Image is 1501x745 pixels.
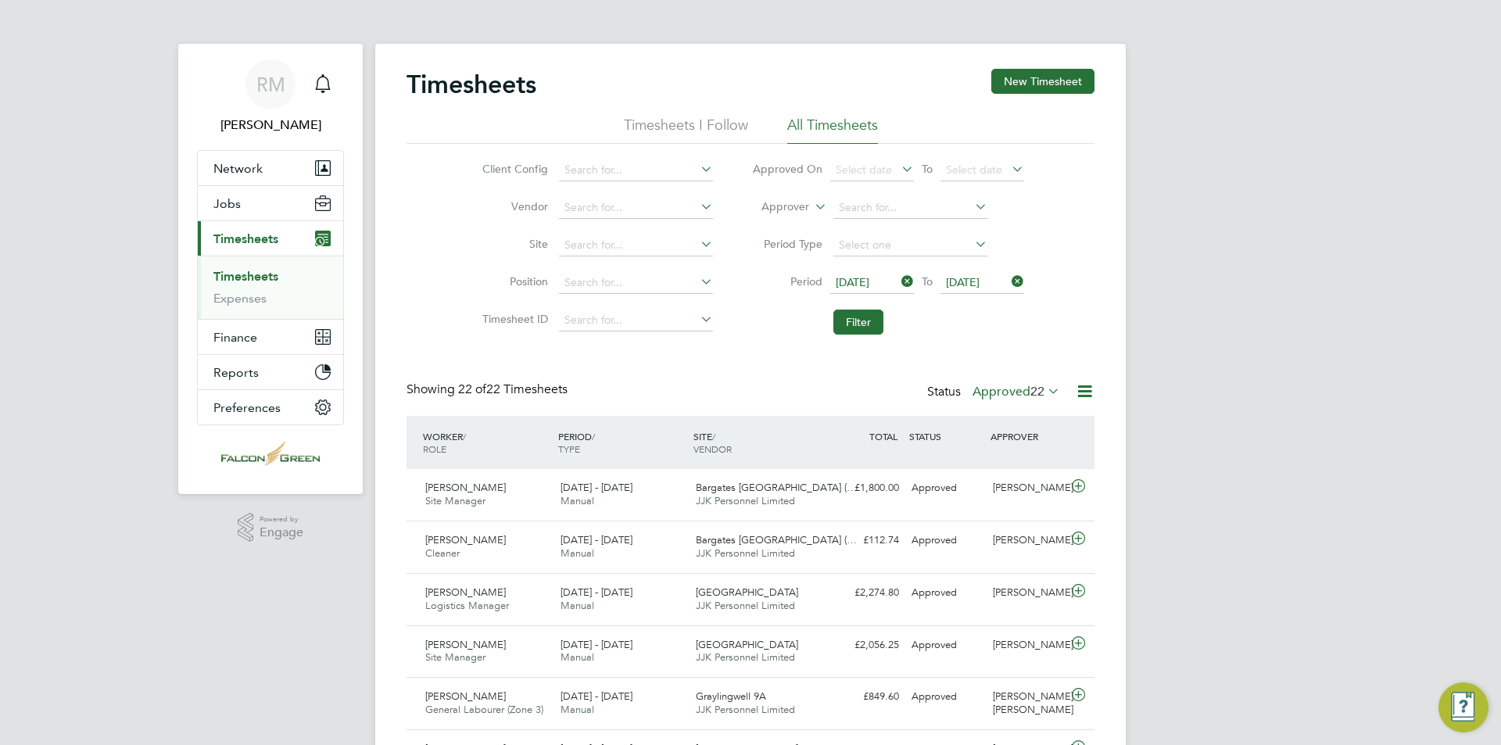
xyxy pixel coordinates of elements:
[787,116,878,144] li: All Timesheets
[559,159,713,181] input: Search for...
[712,430,715,442] span: /
[213,231,278,246] span: Timesheets
[905,528,987,553] div: Approved
[425,494,485,507] span: Site Manager
[917,159,937,179] span: To
[946,275,980,289] span: [DATE]
[198,221,343,256] button: Timesheets
[696,494,795,507] span: JJK Personnel Limited
[425,599,509,612] span: Logistics Manager
[987,684,1068,723] div: [PERSON_NAME] [PERSON_NAME]
[198,256,343,319] div: Timesheets
[561,481,632,494] span: [DATE] - [DATE]
[213,196,241,211] span: Jobs
[260,526,303,539] span: Engage
[198,320,343,354] button: Finance
[696,650,795,664] span: JJK Personnel Limited
[905,684,987,710] div: Approved
[561,650,594,664] span: Manual
[260,513,303,526] span: Powered by
[213,161,263,176] span: Network
[824,580,905,606] div: £2,274.80
[407,381,571,398] div: Showing
[425,689,506,703] span: [PERSON_NAME]
[419,422,554,463] div: WORKER
[696,586,798,599] span: [GEOGRAPHIC_DATA]
[696,599,795,612] span: JJK Personnel Limited
[927,381,1063,403] div: Status
[833,235,987,256] input: Select one
[458,381,486,397] span: 22 of
[458,381,568,397] span: 22 Timesheets
[561,689,632,703] span: [DATE] - [DATE]
[425,650,485,664] span: Site Manager
[407,69,536,100] h2: Timesheets
[425,533,506,546] span: [PERSON_NAME]
[991,69,1094,94] button: New Timesheet
[425,703,543,716] span: General Labourer (Zone 3)
[824,684,905,710] div: £849.60
[696,533,857,546] span: Bargates [GEOGRAPHIC_DATA] (…
[213,269,278,284] a: Timesheets
[213,330,257,345] span: Finance
[824,632,905,658] div: £2,056.25
[561,494,594,507] span: Manual
[559,272,713,294] input: Search for...
[987,475,1068,501] div: [PERSON_NAME]
[696,689,766,703] span: Graylingwell 9A
[213,365,259,380] span: Reports
[425,586,506,599] span: [PERSON_NAME]
[824,528,905,553] div: £112.74
[561,638,632,651] span: [DATE] - [DATE]
[561,703,594,716] span: Manual
[478,237,548,251] label: Site
[987,422,1068,450] div: APPROVER
[833,310,883,335] button: Filter
[198,151,343,185] button: Network
[221,441,320,466] img: falcongreen-logo-retina.png
[973,384,1060,399] label: Approved
[696,546,795,560] span: JJK Personnel Limited
[478,199,548,213] label: Vendor
[946,163,1002,177] span: Select date
[917,271,937,292] span: To
[238,513,304,543] a: Powered byEngage
[836,163,892,177] span: Select date
[905,632,987,658] div: Approved
[987,632,1068,658] div: [PERSON_NAME]
[197,59,344,134] a: RM[PERSON_NAME]
[690,422,825,463] div: SITE
[198,186,343,220] button: Jobs
[833,197,987,219] input: Search for...
[425,481,506,494] span: [PERSON_NAME]
[824,475,905,501] div: £1,800.00
[213,400,281,415] span: Preferences
[198,355,343,389] button: Reports
[561,599,594,612] span: Manual
[554,422,690,463] div: PERIOD
[905,475,987,501] div: Approved
[696,703,795,716] span: JJK Personnel Limited
[197,441,344,466] a: Go to home page
[592,430,595,442] span: /
[559,197,713,219] input: Search for...
[693,442,732,455] span: VENDOR
[987,580,1068,606] div: [PERSON_NAME]
[178,44,363,494] nav: Main navigation
[561,533,632,546] span: [DATE] - [DATE]
[739,199,809,215] label: Approver
[869,430,897,442] span: TOTAL
[198,390,343,424] button: Preferences
[561,586,632,599] span: [DATE] - [DATE]
[752,162,822,176] label: Approved On
[905,422,987,450] div: STATUS
[559,310,713,331] input: Search for...
[423,442,446,455] span: ROLE
[1438,682,1488,732] button: Engage Resource Center
[478,162,548,176] label: Client Config
[256,74,285,95] span: RM
[463,430,466,442] span: /
[425,638,506,651] span: [PERSON_NAME]
[197,116,344,134] span: Roisin Murphy
[559,235,713,256] input: Search for...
